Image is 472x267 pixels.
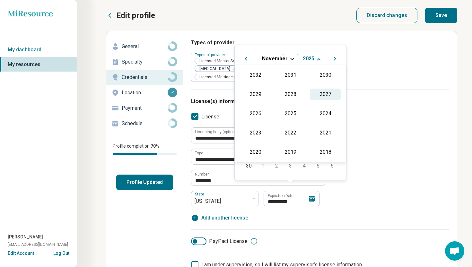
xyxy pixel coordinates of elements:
[275,108,306,119] div: 2025
[122,43,168,50] p: General
[113,153,177,155] div: Profile completion
[240,127,271,139] div: 2023
[240,146,271,158] div: 2020
[275,89,306,100] div: 2028
[240,108,271,119] div: 2026
[303,56,314,62] span: 2025
[297,159,311,173] div: Choose Thursday, December 4th, 2025
[240,53,341,62] h2: [DATE]
[106,139,183,159] div: Profile completion:
[151,143,159,149] span: 70 %
[310,108,341,119] div: 2024
[122,120,168,127] p: Schedule
[195,53,226,57] label: Types of provider
[195,66,232,72] span: [MEDICAL_DATA]
[8,250,34,257] button: Edit Account
[195,192,205,197] label: State
[262,56,288,62] span: November
[122,58,168,66] p: Specialty
[191,98,449,105] h3: License(s) information
[116,175,173,190] button: Profile Updated
[325,159,339,173] div: Choose Saturday, December 6th, 2025
[240,69,271,81] div: 2032
[284,159,297,173] div: Choose Wednesday, December 3rd, 2025
[106,70,183,85] a: Credentials
[195,172,209,176] label: Number
[195,58,272,64] span: Licensed Master Social Worker (LMSW)
[201,113,219,121] span: License
[240,53,250,63] button: Previous Month
[275,127,306,139] div: 2022
[195,151,203,155] label: Type
[311,159,325,173] div: Choose Friday, December 5th, 2025
[106,100,183,116] a: Payment
[122,73,168,81] p: Credentials
[116,10,155,21] p: Edit profile
[201,214,248,222] span: Add another license
[122,89,168,97] p: Location
[106,39,183,54] a: General
[191,39,449,47] h3: Types of provider
[191,149,325,164] input: credential.licenses.0.name
[191,237,248,245] label: PsyPact License
[240,89,271,100] div: 2029
[191,214,248,222] button: Add another license
[310,89,341,100] div: 2027
[256,159,270,173] div: Choose Monday, December 1st, 2025
[106,85,183,100] a: Location
[8,242,68,247] span: [EMAIL_ADDRESS][DOMAIN_NAME]
[195,130,239,134] label: Licensing body (optional)
[445,241,464,261] div: Open chat
[310,127,341,139] div: 2021
[195,74,287,80] span: Licensed Marriage and Family Therapist (LMFT)
[425,8,457,23] button: Save
[8,234,43,240] span: [PERSON_NAME]
[331,53,341,63] button: Next Month
[106,54,183,70] a: Specialty
[310,146,341,158] div: 2018
[122,104,168,112] p: Payment
[270,159,284,173] div: Choose Tuesday, December 2nd, 2025
[356,8,418,23] button: Discard changes
[53,250,69,255] button: Log Out
[106,10,155,21] button: Edit profile
[310,69,341,81] div: 2030
[234,45,346,180] div: Choose Date
[275,69,306,81] div: 2031
[106,116,183,131] a: Schedule
[242,159,256,173] div: Choose Sunday, November 30th, 2025
[275,146,306,158] div: 2019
